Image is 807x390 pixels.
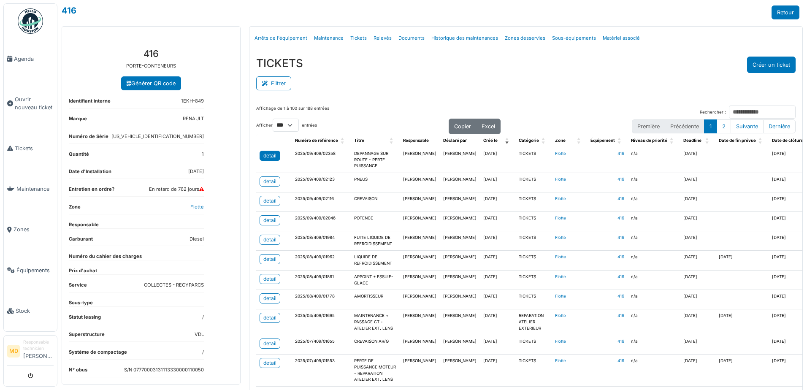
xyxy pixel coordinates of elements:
td: [PERSON_NAME] [400,355,440,387]
a: Tickets [347,28,370,48]
span: Déclaré par [443,138,467,143]
td: n/a [628,270,680,290]
td: TICKETS [515,355,552,387]
a: 416 [617,216,624,220]
td: 2025/07/409/01655 [292,335,351,355]
td: [PERSON_NAME] [440,290,480,309]
button: Créer un ticket [747,57,796,73]
span: Agenda [14,55,54,63]
span: Tickets [15,144,54,152]
a: Générer QR code [121,76,181,90]
div: detail [263,217,276,224]
span: Catégorie: Activate to sort [542,134,547,147]
td: n/a [628,173,680,192]
a: Flotte [555,313,566,318]
a: Flotte [555,255,566,259]
td: PNEUS [351,173,400,192]
td: [PERSON_NAME] [400,192,440,212]
td: n/a [628,290,680,309]
td: [PERSON_NAME] [440,251,480,270]
td: TICKETS [515,192,552,212]
td: [PERSON_NAME] [440,147,480,173]
a: detail [260,176,280,187]
td: n/a [628,335,680,355]
dd: / [202,314,204,321]
td: [DATE] [480,251,515,270]
a: detail [260,313,280,323]
dt: Sous-type [69,299,93,306]
td: AMORTISSEUR [351,290,400,309]
td: [DATE] [480,309,515,335]
a: Arrêts de l'équipement [251,28,311,48]
a: Équipements [4,250,57,290]
dt: Prix d'achat [69,267,97,274]
td: 2025/08/409/01861 [292,270,351,290]
a: 416 [617,313,624,318]
td: [PERSON_NAME] [400,231,440,251]
td: [DATE] [680,147,715,173]
img: Badge_color-CXgf-gQk.svg [18,8,43,34]
td: PERTE DE PUISSANCE MOTEUR - REPARATION ATELIER EXT. LENS [351,355,400,387]
td: [PERSON_NAME] [440,173,480,192]
a: detail [260,151,280,161]
td: [PERSON_NAME] [440,231,480,251]
span: Stock [16,307,54,315]
dt: Superstructure [69,331,105,341]
dd: S/N 07770003131113330000110050 [124,366,204,374]
a: Flotte [190,204,204,210]
a: Zones [4,209,57,250]
dd: [DATE] [188,168,204,175]
td: n/a [628,231,680,251]
td: 2025/04/409/01695 [292,309,351,335]
div: detail [263,275,276,283]
span: Responsable [403,138,429,143]
p: PORTE-CONTENEURS [69,62,233,70]
span: Équipement: Activate to sort [617,134,623,147]
td: [DATE] [480,231,515,251]
span: Zone [555,138,566,143]
div: detail [263,152,276,160]
td: n/a [628,355,680,387]
span: Date de fin prévue [719,138,756,143]
td: [PERSON_NAME] [400,173,440,192]
td: [PERSON_NAME] [400,270,440,290]
td: TICKETS [515,212,552,231]
td: [PERSON_NAME] [400,335,440,355]
div: detail [263,340,276,347]
a: Flotte [555,151,566,156]
dd: En retard de 762 jours [149,186,204,193]
td: [PERSON_NAME] [440,309,480,335]
a: Flotte [555,196,566,201]
td: [PERSON_NAME] [440,270,480,290]
td: [PERSON_NAME] [440,212,480,231]
td: REPARATION ATELIER EXTERIEUR [515,309,552,335]
a: Maintenance [4,168,57,209]
dd: COLLECTES - RECYPARCS [144,282,204,289]
a: detail [260,196,280,206]
td: [DATE] [480,290,515,309]
a: detail [260,339,280,349]
div: detail [263,359,276,367]
span: Créé le [483,138,498,143]
button: Next [731,119,764,133]
td: TICKETS [515,270,552,290]
a: Flotte [555,235,566,240]
span: Excel [482,123,495,130]
a: 416 [617,255,624,259]
td: [DATE] [680,251,715,270]
h3: TICKETS [256,57,303,70]
td: [PERSON_NAME] [440,192,480,212]
span: Copier [454,123,471,130]
td: [PERSON_NAME] [440,335,480,355]
a: Matériel associé [599,28,643,48]
dt: Responsable [69,221,99,228]
span: Date de fin prévue: Activate to sort [758,134,764,147]
a: 416 [617,177,624,181]
td: TICKETS [515,147,552,173]
td: 2025/07/409/01553 [292,355,351,387]
td: DEPANNAGE SUR ROUTE - PERTE PUISSANCE [351,147,400,173]
dt: Date d'Installation [69,168,111,179]
a: Flotte [555,216,566,220]
td: TICKETS [515,290,552,309]
td: [DATE] [680,309,715,335]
